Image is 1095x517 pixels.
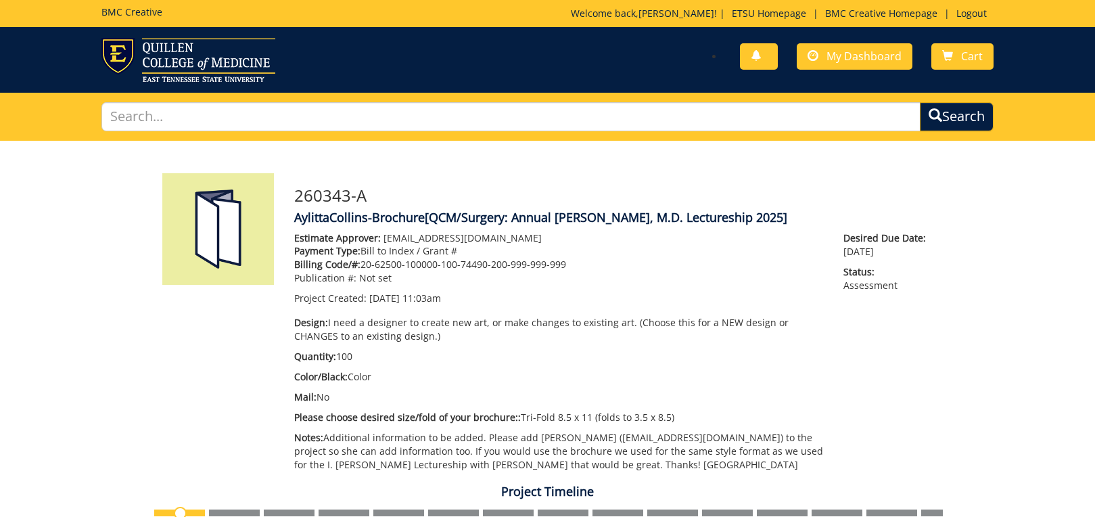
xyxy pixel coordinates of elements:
[294,350,824,363] p: 100
[101,38,275,82] img: ETSU logo
[294,411,521,424] span: Please choose desired size/fold of your brochure::
[294,370,824,384] p: Color
[843,265,933,292] p: Assessment
[294,244,360,257] span: Payment Type:
[294,292,367,305] span: Project Created:
[294,244,824,258] p: Bill to Index / Grant #
[152,485,943,499] h4: Project Timeline
[571,7,994,20] p: Welcome back, ! | | |
[294,431,824,472] p: Additional information to be added. Please add [PERSON_NAME] ( [EMAIL_ADDRESS][DOMAIN_NAME] ) to ...
[950,7,994,20] a: Logout
[931,43,994,70] a: Cart
[818,7,944,20] a: BMC Creative Homepage
[294,271,356,284] span: Publication #:
[843,231,933,245] span: Desired Due Date:
[294,316,328,329] span: Design:
[920,102,994,131] button: Search
[843,231,933,258] p: [DATE]
[294,231,381,244] span: Estimate Approver:
[294,390,824,404] p: No
[826,49,902,64] span: My Dashboard
[961,49,983,64] span: Cart
[725,7,813,20] a: ETSU Homepage
[294,258,824,271] p: 20-62500-100000-100-74490-200-999-999-999
[294,390,317,403] span: Mail:
[101,102,921,131] input: Search...
[369,292,441,305] span: [DATE] 11:03am
[797,43,912,70] a: My Dashboard
[294,350,336,363] span: Quantity:
[294,187,933,204] h3: 260343-A
[294,431,323,444] span: Notes:
[843,265,933,279] span: Status:
[638,7,714,20] a: [PERSON_NAME]
[425,209,787,225] span: [QCM/Surgery: Annual [PERSON_NAME], M.D. Lectureship 2025]
[162,173,274,285] img: Product featured image
[101,7,162,17] h5: BMC Creative
[294,211,933,225] h4: AylittaCollins-Brochure
[294,316,824,343] p: I need a designer to create new art, or make changes to existing art. (Choose this for a NEW desi...
[294,411,824,424] p: Tri-Fold 8.5 x 11 (folds to 3.5 x 8.5)
[294,258,360,271] span: Billing Code/#:
[359,271,392,284] span: Not set
[294,231,824,245] p: [EMAIL_ADDRESS][DOMAIN_NAME]
[294,370,348,383] span: Color/Black:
